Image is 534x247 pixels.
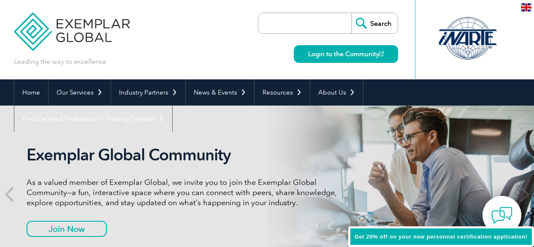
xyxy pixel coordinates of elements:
a: Our Services [49,79,111,106]
a: Industry Partners [111,79,185,106]
a: Join Now [27,221,107,237]
p: As a valued member of Exemplar Global, we invite you to join the Exemplar Global Community—a fun,... [27,177,343,208]
h2: Exemplar Global Community [27,145,343,165]
img: contact-chat.png [491,205,512,226]
img: en [521,3,531,11]
p: Leading the way to excellence [14,57,106,66]
a: Resources [255,79,310,106]
a: About Us [310,79,363,106]
a: News & Events [186,79,254,106]
img: open_square.png [379,52,384,56]
input: Search [351,13,398,33]
a: Find Certified Professional / Training Provider [14,106,172,132]
span: Get 20% off on your new personnel certification application! [355,233,528,240]
a: Home [14,79,48,106]
a: Login to the Community [294,45,398,63]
